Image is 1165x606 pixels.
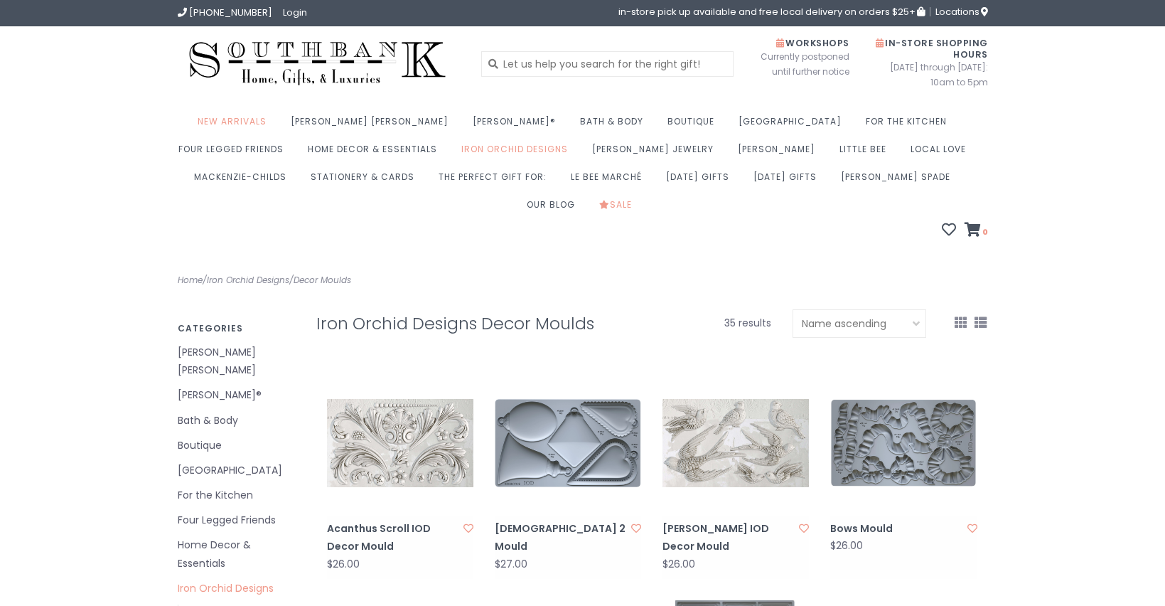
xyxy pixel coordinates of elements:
a: [PERSON_NAME]® [473,112,563,139]
a: Bows Mould [830,520,962,538]
a: Boutique [667,112,721,139]
a: Login [283,6,307,19]
div: $26.00 [662,559,695,570]
a: Our Blog [527,195,582,223]
a: Little Bee [839,139,893,167]
img: Bows Mould [830,370,977,516]
a: Decor Moulds [294,274,351,286]
a: Sale [599,195,639,223]
a: [PERSON_NAME] [PERSON_NAME] [291,112,456,139]
a: Iron Orchid Designs [178,580,295,597]
span: In-Store Shopping Hours [876,37,988,60]
a: MacKenzie-Childs [194,167,294,195]
img: Southbank Gift Company -- Home, Gifts, and Luxuries [178,37,458,90]
img: Bibelots 2 Mould [495,370,641,516]
a: Iron Orchid Designs [461,139,575,167]
a: [PERSON_NAME] [738,139,822,167]
img: Iron Orchid Designs Birdsong IOD Decor Mould [662,370,809,516]
a: [PHONE_NUMBER] [178,6,272,19]
a: Add to wishlist [799,521,809,536]
img: Iron Orchid Designs Acanthus Scroll IOD Decor Mould [327,370,473,516]
a: [DATE] Gifts [666,167,736,195]
a: Add to wishlist [631,521,641,536]
a: For the Kitchen [178,487,295,504]
a: Le Bee Marché [571,167,649,195]
span: [PHONE_NUMBER] [189,6,272,19]
a: The perfect gift for: [439,167,554,195]
a: [PERSON_NAME] IOD Decor Mould [662,520,795,555]
a: Home Decor & Essentials [178,536,295,572]
a: [PERSON_NAME] Spade [841,167,957,195]
a: Iron Orchid Designs [207,274,289,286]
a: Local Love [911,139,973,167]
a: For the Kitchen [866,112,954,139]
a: Four Legged Friends [178,511,295,529]
span: 0 [981,226,988,238]
a: [DEMOGRAPHIC_DATA] 2 Mould [495,520,627,555]
a: Boutique [178,437,295,455]
a: Acanthus Scroll IOD Decor Mould [327,520,459,555]
a: Home [178,274,203,286]
div: / / [167,272,583,288]
span: 35 results [724,316,771,330]
div: $26.00 [830,541,863,551]
a: New Arrivals [198,112,274,139]
div: $26.00 [327,559,360,570]
input: Let us help you search for the right gift! [481,51,734,77]
a: Add to wishlist [463,521,473,536]
a: [DATE] Gifts [753,167,824,195]
h3: Categories [178,324,295,333]
span: Locations [935,5,988,18]
a: Add to wishlist [967,521,977,536]
a: [PERSON_NAME] Jewelry [592,139,721,167]
a: Four Legged Friends [178,139,291,167]
a: [PERSON_NAME] [PERSON_NAME] [178,344,295,379]
a: [PERSON_NAME]® [178,386,295,404]
h1: Iron Orchid Designs Decor Moulds [316,314,616,333]
span: [DATE] through [DATE]: 10am to 5pm [871,60,988,90]
a: Locations [930,7,988,16]
span: Workshops [776,37,849,49]
a: Bath & Body [178,412,295,430]
div: $27.00 [495,559,527,570]
a: Home Decor & Essentials [308,139,444,167]
a: Stationery & Cards [311,167,422,195]
a: Bath & Body [580,112,650,139]
a: 0 [965,224,988,238]
a: [GEOGRAPHIC_DATA] [739,112,849,139]
span: Currently postponed until further notice [743,49,849,79]
a: [GEOGRAPHIC_DATA] [178,462,295,479]
span: in-store pick up available and free local delivery on orders $25+ [618,7,925,16]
